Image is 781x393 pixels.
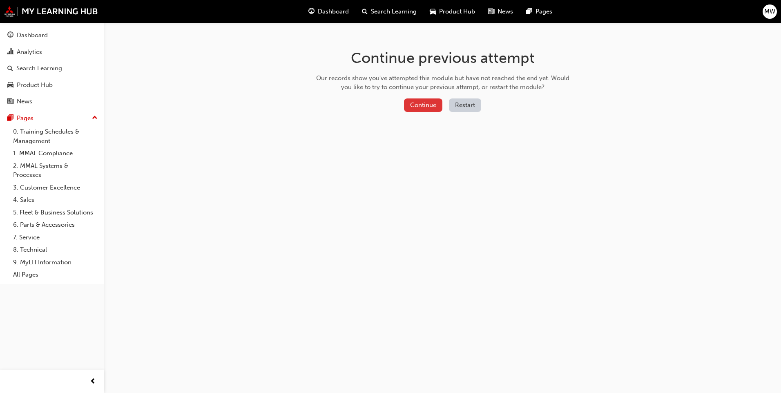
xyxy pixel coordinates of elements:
[488,7,494,17] span: news-icon
[17,97,32,106] div: News
[10,125,101,147] a: 0. Training Schedules & Management
[313,74,572,92] div: Our records show you've attempted this module but have not reached the end yet. Would you like to...
[10,206,101,219] a: 5. Fleet & Business Solutions
[536,7,552,16] span: Pages
[318,7,349,16] span: Dashboard
[10,243,101,256] a: 8. Technical
[10,160,101,181] a: 2. MMAL Systems & Processes
[482,3,520,20] a: news-iconNews
[10,256,101,269] a: 9. MyLH Information
[449,98,481,112] button: Restart
[3,28,101,43] a: Dashboard
[498,7,513,16] span: News
[10,231,101,244] a: 7. Service
[7,115,13,122] span: pages-icon
[302,3,355,20] a: guage-iconDashboard
[7,32,13,39] span: guage-icon
[371,7,417,16] span: Search Learning
[90,377,96,387] span: prev-icon
[3,111,101,126] button: Pages
[10,181,101,194] a: 3. Customer Excellence
[7,49,13,56] span: chart-icon
[3,78,101,93] a: Product Hub
[3,45,101,60] a: Analytics
[3,94,101,109] a: News
[92,113,98,123] span: up-icon
[404,98,442,112] button: Continue
[7,65,13,72] span: search-icon
[308,7,315,17] span: guage-icon
[4,6,98,17] img: mmal
[764,7,775,16] span: MW
[10,194,101,206] a: 4. Sales
[10,219,101,231] a: 6. Parts & Accessories
[7,82,13,89] span: car-icon
[362,7,368,17] span: search-icon
[313,49,572,67] h1: Continue previous attempt
[520,3,559,20] a: pages-iconPages
[16,64,62,73] div: Search Learning
[7,98,13,105] span: news-icon
[439,7,475,16] span: Product Hub
[430,7,436,17] span: car-icon
[17,80,53,90] div: Product Hub
[17,31,48,40] div: Dashboard
[3,26,101,111] button: DashboardAnalyticsSearch LearningProduct HubNews
[526,7,532,17] span: pages-icon
[3,61,101,76] a: Search Learning
[355,3,423,20] a: search-iconSearch Learning
[10,268,101,281] a: All Pages
[17,47,42,57] div: Analytics
[10,147,101,160] a: 1. MMAL Compliance
[17,114,33,123] div: Pages
[423,3,482,20] a: car-iconProduct Hub
[763,4,777,19] button: MW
